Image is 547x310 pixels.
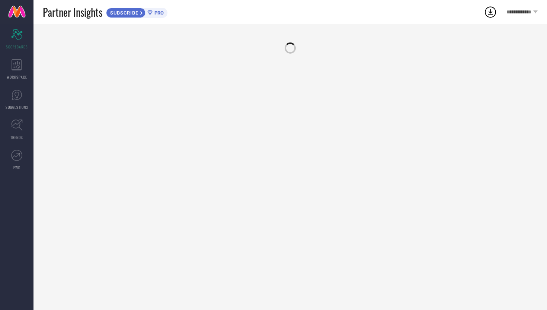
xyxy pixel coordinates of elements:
[153,10,164,16] span: PRO
[10,135,23,140] span: TRENDS
[13,165,20,170] span: FWD
[6,104,28,110] span: SUGGESTIONS
[484,5,497,19] div: Open download list
[6,44,28,50] span: SCORECARDS
[43,4,102,20] span: Partner Insights
[106,6,167,18] a: SUBSCRIBEPRO
[7,74,27,80] span: WORKSPACE
[106,10,140,16] span: SUBSCRIBE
